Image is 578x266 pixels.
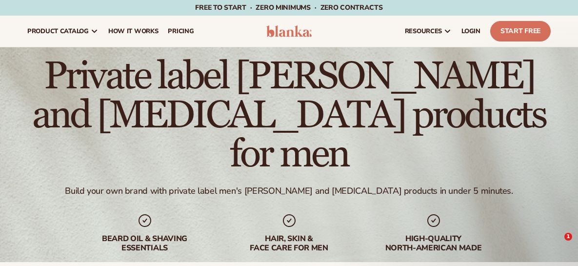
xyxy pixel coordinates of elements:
[227,234,352,253] div: hair, skin & face care for men
[27,57,551,174] h1: Private label [PERSON_NAME] and [MEDICAL_DATA] products for men
[400,16,457,47] a: resources
[108,27,159,35] span: How It Works
[163,16,199,47] a: pricing
[103,16,163,47] a: How It Works
[457,16,485,47] a: LOGIN
[405,27,442,35] span: resources
[27,27,89,35] span: product catalog
[168,27,194,35] span: pricing
[564,233,572,241] span: 1
[82,234,207,253] div: beard oil & shaving essentials
[266,25,312,37] img: logo
[195,3,382,12] span: Free to start · ZERO minimums · ZERO contracts
[65,185,513,197] div: Build your own brand with private label men's [PERSON_NAME] and [MEDICAL_DATA] products in under ...
[461,27,480,35] span: LOGIN
[22,16,103,47] a: product catalog
[490,21,551,41] a: Start Free
[544,233,568,256] iframe: Intercom live chat
[371,234,496,253] div: High-quality North-american made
